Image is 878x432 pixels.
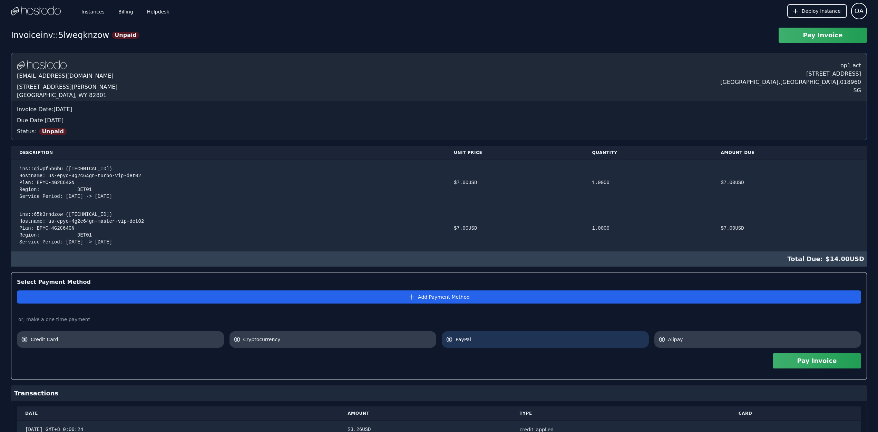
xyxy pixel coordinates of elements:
div: ins::65k3rhdzow ([TECHNICAL_ID]) Hostname: us-epyc-4g2c64gn-master-vip-det02 Plan: EPYC-4G2C64GN ... [19,211,437,246]
img: Logo [11,6,61,16]
th: Quantity [584,146,712,160]
button: Add Payment Method [17,290,861,304]
div: op1 act [720,59,861,70]
span: Credit Card [31,336,220,343]
div: 1.0000 [592,225,704,232]
th: Date [17,406,339,421]
span: Total Due: [787,254,826,264]
div: Transactions [11,386,867,401]
span: Alipay [668,336,857,343]
div: [GEOGRAPHIC_DATA] , [GEOGRAPHIC_DATA] , 018960 [720,78,861,86]
span: PayPal [456,336,645,343]
button: Pay Invoice [779,28,867,43]
img: Logo [17,60,67,70]
span: Unpaid [39,128,67,135]
th: Type [511,406,730,421]
div: Select Payment Method [17,278,861,286]
span: Unpaid [112,32,139,39]
th: Card [730,406,861,421]
div: $ 7.00 USD [454,179,575,186]
div: [STREET_ADDRESS] [720,70,861,78]
th: Unit Price [446,146,584,160]
div: or, make a one time payment [17,316,861,323]
div: [STREET_ADDRESS][PERSON_NAME] [17,83,118,91]
div: $ 7.00 USD [721,179,859,186]
span: OA [855,6,864,16]
th: Description [11,146,446,160]
button: Pay Invoice [773,353,861,368]
div: $ 7.00 USD [454,225,575,232]
div: [GEOGRAPHIC_DATA], WY 82801 [17,91,118,99]
th: Amount Due [712,146,867,160]
div: $ 7.00 USD [721,225,859,232]
div: Invoice Date: [DATE] [17,105,861,114]
div: Due Date: [DATE] [17,116,861,125]
div: SG [720,86,861,95]
th: Amount [339,406,511,421]
div: 1.0000 [592,179,704,186]
div: $ 14.00 USD [11,251,867,267]
div: ins::qiwpf5b6bu ([TECHNICAL_ID]) Hostname: us-epyc-4g2c64gn-turbo-vip-det02 Plan: EPYC-4G2C64GN R... [19,165,437,200]
span: Deploy Instance [802,8,841,15]
span: Cryptocurrency [243,336,432,343]
button: Deploy Instance [787,4,847,18]
div: Status: [17,125,861,136]
button: User menu [851,3,867,19]
div: Invoice inv::5lweqknzow [11,30,109,41]
div: [EMAIL_ADDRESS][DOMAIN_NAME] [17,70,118,83]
